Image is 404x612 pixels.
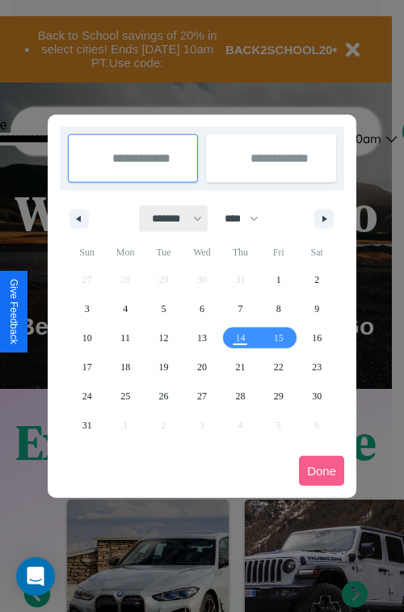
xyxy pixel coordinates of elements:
[221,294,259,323] button: 7
[68,323,106,352] button: 10
[82,411,92,440] span: 31
[259,265,297,294] button: 1
[106,382,144,411] button: 25
[235,352,245,382] span: 21
[259,352,297,382] button: 22
[259,382,297,411] button: 29
[85,294,90,323] span: 3
[145,239,183,265] span: Tue
[274,352,284,382] span: 22
[106,352,144,382] button: 18
[299,456,344,486] button: Done
[68,294,106,323] button: 3
[298,382,336,411] button: 30
[200,294,204,323] span: 6
[221,382,259,411] button: 28
[197,382,207,411] span: 27
[68,239,106,265] span: Sun
[159,352,169,382] span: 19
[162,294,166,323] span: 5
[8,279,19,344] div: Give Feedback
[298,265,336,294] button: 2
[197,352,207,382] span: 20
[120,323,130,352] span: 11
[276,265,281,294] span: 1
[274,382,284,411] span: 29
[183,294,221,323] button: 6
[238,294,242,323] span: 7
[106,323,144,352] button: 11
[145,294,183,323] button: 5
[82,352,92,382] span: 17
[145,382,183,411] button: 26
[183,352,221,382] button: 20
[68,382,106,411] button: 24
[314,294,319,323] span: 9
[106,239,144,265] span: Mon
[183,323,221,352] button: 13
[123,294,128,323] span: 4
[120,382,130,411] span: 25
[274,323,284,352] span: 15
[298,352,336,382] button: 23
[221,239,259,265] span: Thu
[221,352,259,382] button: 21
[235,323,245,352] span: 14
[159,323,169,352] span: 12
[312,382,322,411] span: 30
[120,352,130,382] span: 18
[298,239,336,265] span: Sat
[82,382,92,411] span: 24
[314,265,319,294] span: 2
[259,323,297,352] button: 15
[68,352,106,382] button: 17
[82,323,92,352] span: 10
[106,294,144,323] button: 4
[145,323,183,352] button: 12
[276,294,281,323] span: 8
[298,323,336,352] button: 16
[298,294,336,323] button: 9
[259,294,297,323] button: 8
[197,323,207,352] span: 13
[68,411,106,440] button: 31
[312,352,322,382] span: 23
[221,323,259,352] button: 14
[235,382,245,411] span: 28
[312,323,322,352] span: 16
[259,239,297,265] span: Fri
[183,382,221,411] button: 27
[159,382,169,411] span: 26
[183,239,221,265] span: Wed
[145,352,183,382] button: 19
[16,557,55,596] div: Open Intercom Messenger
